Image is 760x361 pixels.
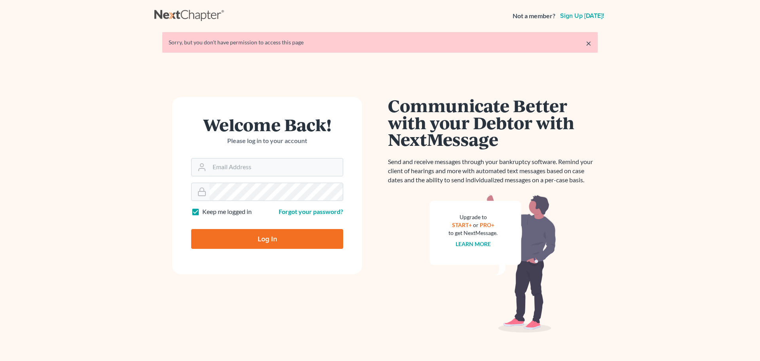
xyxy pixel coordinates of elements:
input: Log In [191,229,343,249]
p: Send and receive messages through your bankruptcy software. Remind your client of hearings and mo... [388,157,598,185]
strong: Not a member? [513,11,555,21]
p: Please log in to your account [191,136,343,145]
div: Upgrade to [448,213,498,221]
div: to get NextMessage. [448,229,498,237]
input: Email Address [209,159,343,176]
a: Sign up [DATE]! [559,13,606,19]
a: PRO+ [480,222,494,228]
span: or [473,222,479,228]
h1: Communicate Better with your Debtor with NextMessage [388,97,598,148]
a: × [586,38,591,48]
div: Sorry, but you don't have permission to access this page [169,38,591,46]
a: START+ [452,222,472,228]
h1: Welcome Back! [191,116,343,133]
label: Keep me logged in [202,207,252,216]
img: nextmessage_bg-59042aed3d76b12b5cd301f8e5b87938c9018125f34e5fa2b7a6b67550977c72.svg [429,194,556,333]
a: Learn more [456,241,491,247]
a: Forgot your password? [279,208,343,215]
